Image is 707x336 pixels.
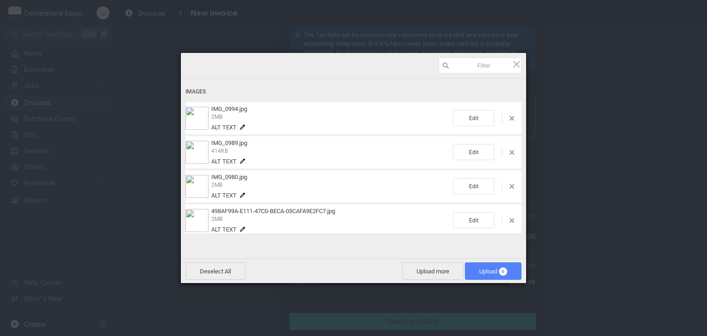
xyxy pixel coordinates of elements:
[209,105,453,131] div: IMG_0994.jpg
[511,59,522,69] span: Click here or hit ESC to close picker
[402,262,464,280] span: Upload more
[185,262,245,280] span: Deselect All
[211,182,222,188] span: 2MB
[185,141,209,164] img: 76775176-eff4-4d78-9066-f7e0c12d2925
[439,58,522,74] input: Filter
[209,139,453,165] div: IMG_0989.jpg
[211,124,237,131] span: Alt text
[465,262,522,280] span: Upload6
[453,144,494,160] span: Edit
[453,178,494,194] span: Edit
[185,83,522,100] div: Images
[211,174,247,180] span: IMG_0980.jpg
[479,268,507,275] span: Upload
[499,267,507,276] span: 6
[453,110,494,126] span: Edit
[211,208,335,214] span: 498AF99A-E111-47C0-BECA-05CAFA9E2FC7.jpg
[185,175,209,198] img: 2a7aa0f4-3da5-4710-9c0f-0dc34e978212
[209,208,453,233] div: 498AF99A-E111-47C0-BECA-05CAFA9E2FC7.jpg
[211,216,222,222] span: 2MB
[211,192,237,199] span: Alt text
[453,212,494,228] span: Edit
[211,158,237,165] span: Alt text
[211,105,247,112] span: IMG_0994.jpg
[185,209,209,232] img: 367356dd-31c8-449e-8193-bd984f584e09
[185,107,209,130] img: 31fbe6bd-c0c6-47c7-8920-336d31e5d1fa
[211,139,247,146] span: IMG_0989.jpg
[211,114,222,120] span: 2MB
[211,148,228,154] span: 414KB
[211,226,237,233] span: Alt text
[209,174,453,199] div: IMG_0980.jpg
